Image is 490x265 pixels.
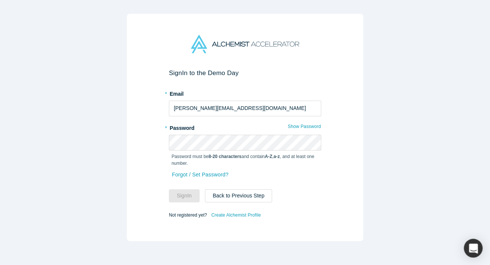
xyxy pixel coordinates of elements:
[205,189,272,202] button: Back to Previous Step
[169,212,207,217] span: Not registered yet?
[169,122,321,132] label: Password
[169,189,200,202] button: SignIn
[265,154,272,159] strong: A-Z
[171,153,319,167] p: Password must be and contain , , and at least one number.
[274,154,280,159] strong: a-z
[169,69,321,77] h2: Sign In to the Demo Day
[211,210,261,220] a: Create Alchemist Profile
[171,168,229,181] a: Forgot / Set Password?
[169,87,321,98] label: Email
[191,35,299,53] img: Alchemist Accelerator Logo
[287,122,321,131] button: Show Password
[209,154,242,159] strong: 8-20 characters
